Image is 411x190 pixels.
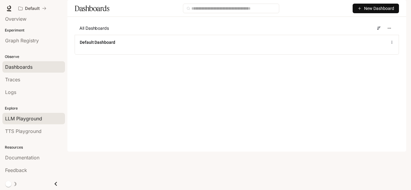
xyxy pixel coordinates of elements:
[75,2,109,14] h1: Dashboards
[79,25,109,31] span: All Dashboards
[364,5,394,12] span: New Dashboard
[80,39,115,45] a: Default Dashboard
[16,2,49,14] button: All workspaces
[353,4,399,13] button: New Dashboard
[25,6,40,11] p: Default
